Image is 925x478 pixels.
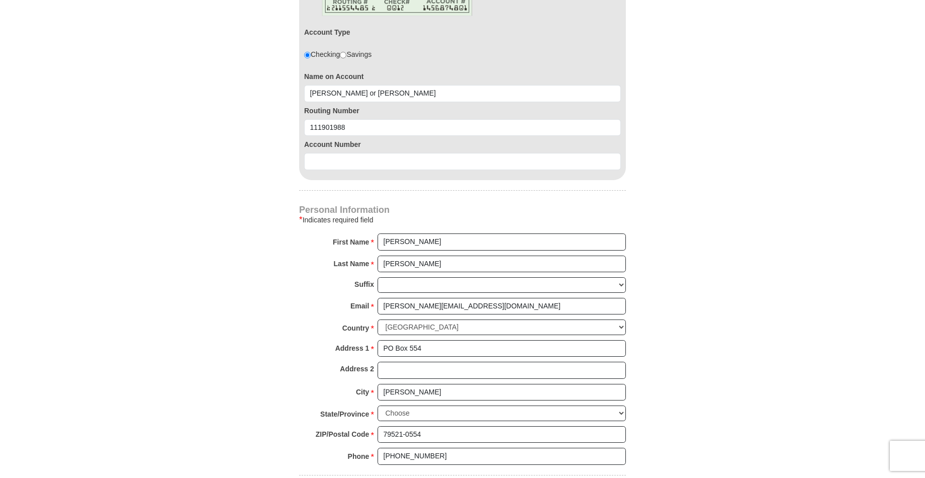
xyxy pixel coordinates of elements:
label: Account Type [304,27,350,37]
label: Account Number [304,139,621,149]
h4: Personal Information [299,206,626,214]
div: Indicates required field [299,214,626,226]
strong: Address 2 [340,362,374,376]
strong: Country [342,321,369,335]
strong: ZIP/Postal Code [316,427,369,441]
div: Checking Savings [304,49,372,59]
strong: Phone [348,449,369,463]
strong: City [356,385,369,399]
strong: Address 1 [335,341,369,355]
strong: Last Name [334,257,369,271]
label: Routing Number [304,106,621,116]
strong: Suffix [354,277,374,291]
strong: First Name [333,235,369,249]
strong: State/Province [320,407,369,421]
strong: Email [350,299,369,313]
label: Name on Account [304,71,621,82]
